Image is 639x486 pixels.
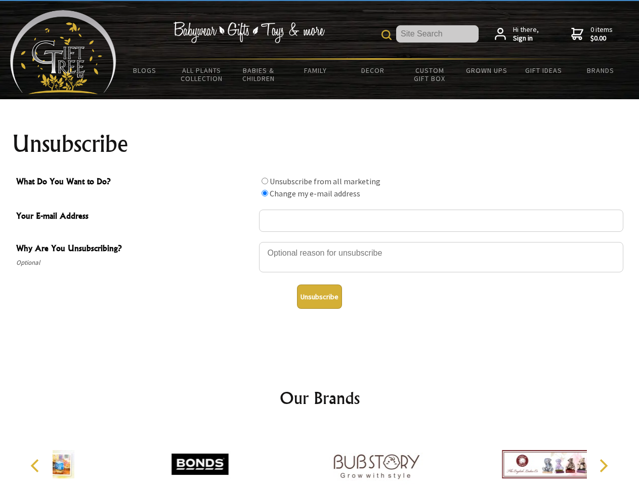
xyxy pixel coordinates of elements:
span: 0 items [590,25,613,43]
input: Your E-mail Address [259,210,623,232]
input: What Do You Want to Do? [262,178,268,184]
img: product search [381,30,392,40]
a: 0 items$0.00 [571,25,613,43]
label: Unsubscribe from all marketing [270,176,380,186]
a: All Plants Collection [174,60,231,89]
span: Hi there, [513,25,539,43]
img: Babywear - Gifts - Toys & more [173,22,325,43]
h2: Our Brands [20,386,619,410]
input: Site Search [396,25,479,43]
span: What Do You Want to Do? [16,175,254,190]
a: Family [287,60,345,81]
input: What Do You Want to Do? [262,190,268,196]
button: Unsubscribe [297,285,342,309]
img: Babyware - Gifts - Toys and more... [10,10,116,94]
a: Grown Ups [458,60,515,81]
h1: Unsubscribe [12,132,627,156]
a: Babies & Children [230,60,287,89]
a: Hi there,Sign in [495,25,539,43]
a: Custom Gift Box [401,60,458,89]
button: Previous [25,455,48,477]
textarea: Why Are You Unsubscribing? [259,242,623,272]
strong: Sign in [513,34,539,43]
label: Change my e-mail address [270,188,360,198]
button: Next [592,455,614,477]
span: Your E-mail Address [16,210,254,224]
span: Why Are You Unsubscribing? [16,242,254,257]
a: Brands [572,60,629,81]
a: BLOGS [116,60,174,81]
strong: $0.00 [590,34,613,43]
a: Decor [344,60,401,81]
a: Gift Ideas [515,60,572,81]
span: Optional [16,257,254,269]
